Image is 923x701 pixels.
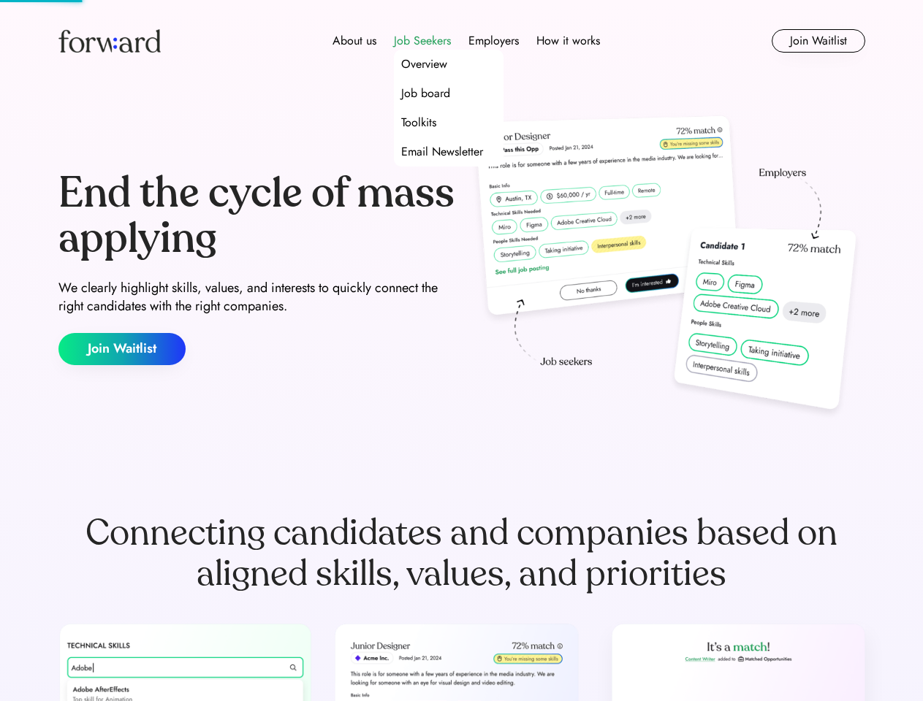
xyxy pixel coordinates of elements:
[772,29,865,53] button: Join Waitlist
[401,143,483,161] div: Email Newsletter
[58,171,456,261] div: End the cycle of mass applying
[401,85,450,102] div: Job board
[468,111,865,425] img: hero-image.png
[401,114,436,131] div: Toolkits
[58,29,161,53] img: Forward logo
[58,333,186,365] button: Join Waitlist
[394,32,451,50] div: Job Seekers
[536,32,600,50] div: How it works
[58,513,865,594] div: Connecting candidates and companies based on aligned skills, values, and priorities
[58,279,456,315] div: We clearly highlight skills, values, and interests to quickly connect the right candidates with t...
[333,32,376,50] div: About us
[401,55,447,73] div: Overview
[468,32,519,50] div: Employers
